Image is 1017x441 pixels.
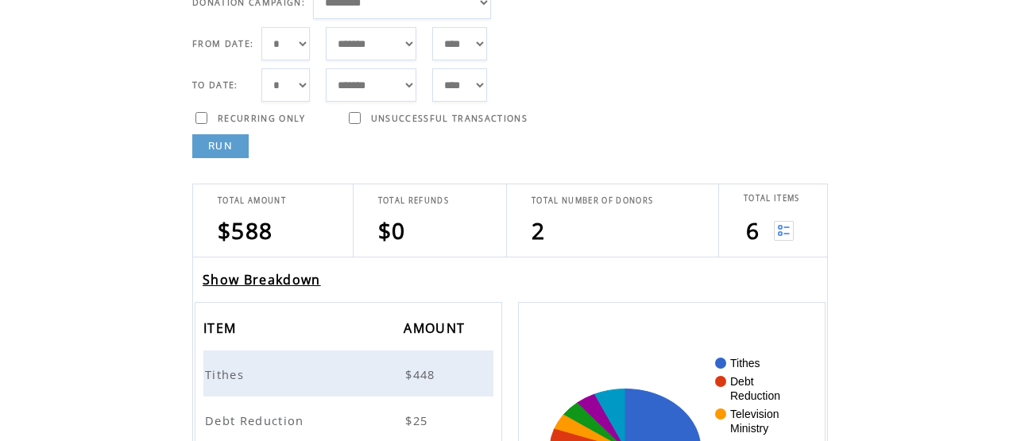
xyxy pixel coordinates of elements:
a: Debt Reduction [205,412,308,426]
text: Reduction [730,389,780,402]
span: TO DATE: [192,79,238,91]
span: TOTAL ITEMS [744,193,800,203]
text: Tithes [730,357,760,369]
span: $448 [405,366,439,382]
span: AMOUNT [404,315,469,345]
span: $25 [405,412,431,428]
span: 6 [746,215,760,246]
text: Television [730,408,779,420]
text: Ministry [730,422,768,435]
span: 2 [532,215,545,246]
span: $0 [378,215,406,246]
span: Tithes [205,366,248,382]
a: RUN [192,134,249,158]
a: Show Breakdown [203,271,321,288]
a: AMOUNT [404,323,469,332]
span: $588 [218,215,273,246]
span: FROM DATE: [192,38,253,49]
a: ITEM [203,323,240,332]
span: TOTAL NUMBER OF DONORS [532,195,653,206]
a: Tithes [205,366,248,380]
span: ITEM [203,315,240,345]
span: UNSUCCESSFUL TRANSACTIONS [371,113,528,124]
span: RECURRING ONLY [218,113,306,124]
span: TOTAL AMOUNT [218,195,286,206]
span: Debt Reduction [205,412,308,428]
text: Debt [730,375,754,388]
img: View list [774,221,794,241]
span: TOTAL REFUNDS [378,195,449,206]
